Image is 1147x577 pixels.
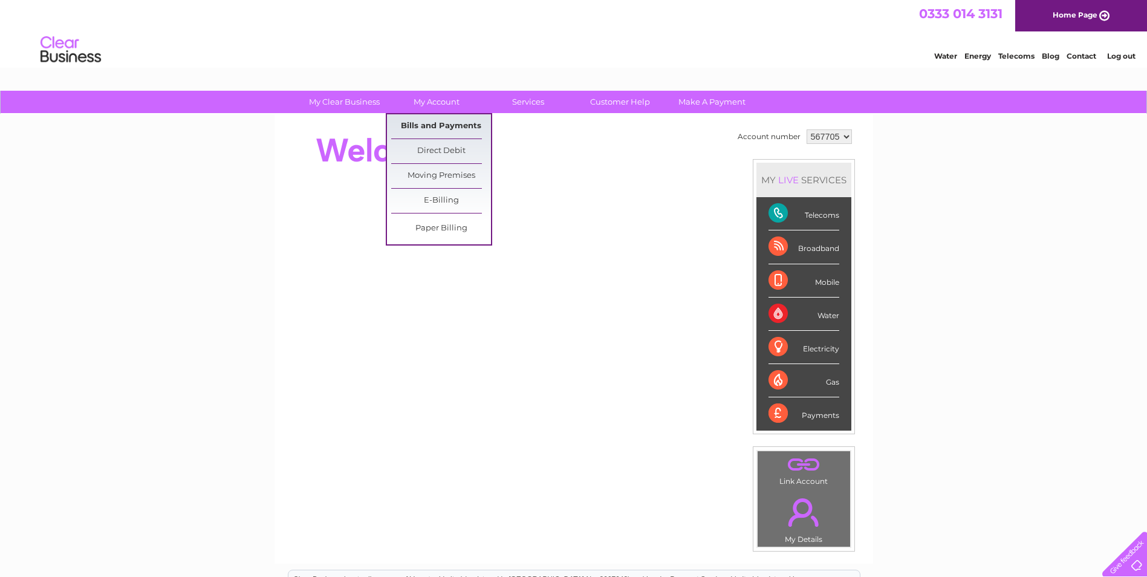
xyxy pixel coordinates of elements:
[776,174,801,186] div: LIVE
[757,451,851,489] td: Link Account
[662,91,762,113] a: Make A Payment
[756,163,851,197] div: MY SERVICES
[294,91,394,113] a: My Clear Business
[735,126,804,147] td: Account number
[391,114,491,139] a: Bills and Payments
[919,6,1002,21] a: 0333 014 3131
[40,31,102,68] img: logo.png
[1107,51,1136,60] a: Log out
[768,230,839,264] div: Broadband
[570,91,670,113] a: Customer Help
[768,331,839,364] div: Electricity
[1042,51,1059,60] a: Blog
[761,454,847,475] a: .
[768,264,839,298] div: Mobile
[391,164,491,188] a: Moving Premises
[768,197,839,230] div: Telecoms
[998,51,1035,60] a: Telecoms
[768,397,839,430] div: Payments
[964,51,991,60] a: Energy
[391,189,491,213] a: E-Billing
[288,7,860,59] div: Clear Business is a trading name of Verastar Limited (registered in [GEOGRAPHIC_DATA] No. 3667643...
[757,488,851,547] td: My Details
[478,91,578,113] a: Services
[386,91,486,113] a: My Account
[934,51,957,60] a: Water
[768,364,839,397] div: Gas
[391,217,491,241] a: Paper Billing
[1067,51,1096,60] a: Contact
[761,491,847,533] a: .
[391,139,491,163] a: Direct Debit
[768,298,839,331] div: Water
